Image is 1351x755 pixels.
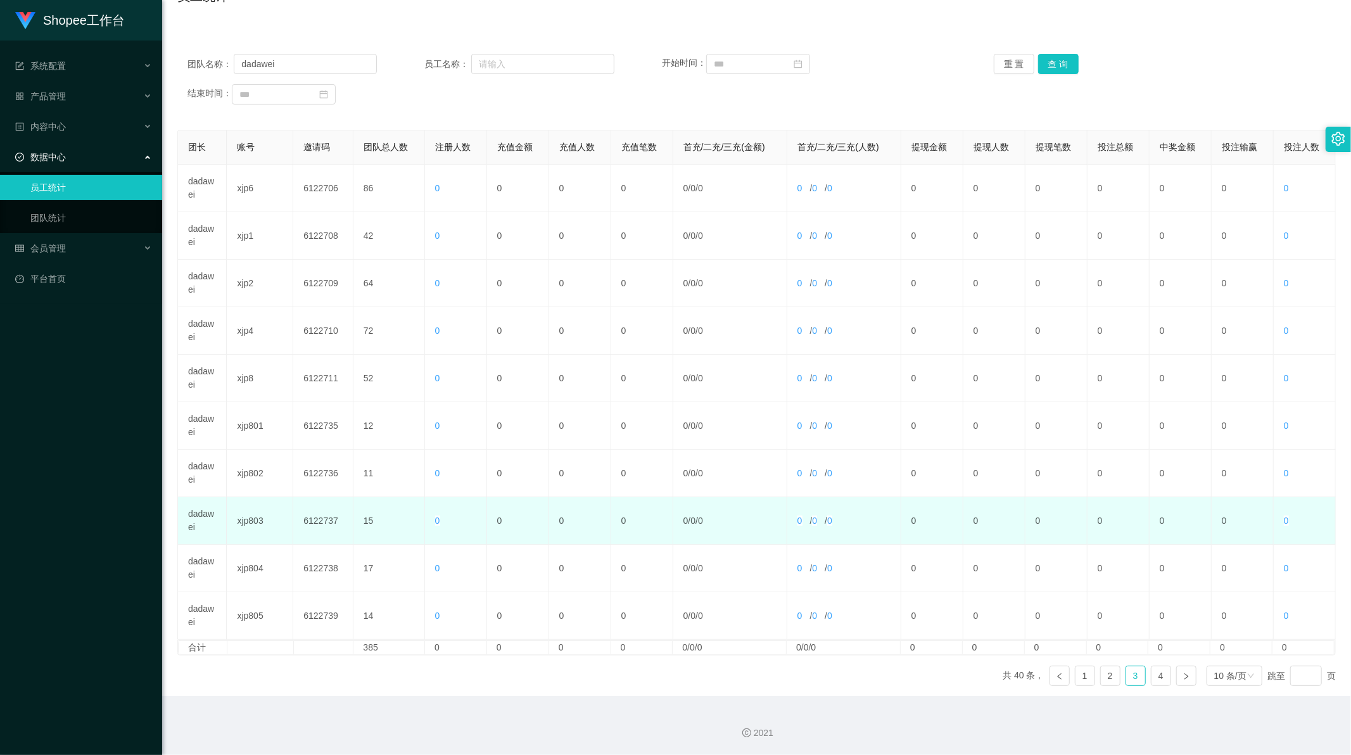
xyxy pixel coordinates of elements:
[178,450,227,497] td: dadawei
[353,592,425,640] td: 14
[787,641,901,654] td: 0/0/0
[293,402,353,450] td: 6122735
[827,326,832,336] span: 0
[1212,592,1274,640] td: 0
[690,611,695,621] span: 0
[227,402,293,450] td: xjp801
[293,545,353,592] td: 6122738
[353,307,425,355] td: 72
[353,641,425,654] td: 385
[1101,666,1120,685] a: 2
[683,278,688,288] span: 0
[827,468,832,478] span: 0
[963,641,1025,654] td: 0
[611,450,673,497] td: 0
[435,142,471,152] span: 注册人数
[673,592,787,640] td: / /
[673,212,787,260] td: / /
[963,260,1025,307] td: 0
[827,183,832,193] span: 0
[794,60,802,68] i: 图标: calendar
[901,545,963,592] td: 0
[1100,666,1120,686] li: 2
[30,205,152,231] a: 团队统计
[15,244,24,253] i: 图标: table
[178,545,227,592] td: dadawei
[1284,373,1289,383] span: 0
[698,421,703,431] span: 0
[353,497,425,545] td: 15
[15,92,24,101] i: 图标: appstore-o
[698,516,703,526] span: 0
[901,307,963,355] td: 0
[353,260,425,307] td: 64
[797,611,802,621] span: 0
[1151,666,1171,686] li: 4
[812,278,817,288] span: 0
[1212,212,1274,260] td: 0
[1150,402,1212,450] td: 0
[827,611,832,621] span: 0
[812,468,817,478] span: 0
[797,373,802,383] span: 0
[797,326,802,336] span: 0
[673,402,787,450] td: / /
[827,516,832,526] span: 0
[827,278,832,288] span: 0
[227,450,293,497] td: xjp802
[303,142,330,152] span: 邀请码
[797,231,802,241] span: 0
[812,326,817,336] span: 0
[963,307,1025,355] td: 0
[1126,666,1145,685] a: 3
[1025,497,1088,545] td: 0
[994,54,1034,74] button: 重 置
[1212,165,1274,212] td: 0
[1284,468,1289,478] span: 0
[698,468,703,478] span: 0
[963,212,1025,260] td: 0
[1284,142,1319,152] span: 投注人数
[1212,307,1274,355] td: 0
[698,373,703,383] span: 0
[353,212,425,260] td: 42
[293,165,353,212] td: 6122706
[1088,355,1150,402] td: 0
[673,545,787,592] td: / /
[673,355,787,402] td: / /
[435,563,440,573] span: 0
[698,231,703,241] span: 0
[178,355,227,402] td: dadawei
[787,212,901,260] td: / /
[293,497,353,545] td: 6122737
[1150,212,1212,260] td: 0
[293,355,353,402] td: 6122711
[1284,326,1289,336] span: 0
[787,402,901,450] td: / /
[1284,611,1289,621] span: 0
[901,592,963,640] td: 0
[435,326,440,336] span: 0
[1150,497,1212,545] td: 0
[1088,450,1150,497] td: 0
[797,563,802,573] span: 0
[787,260,901,307] td: / /
[683,421,688,431] span: 0
[611,212,673,260] td: 0
[812,373,817,383] span: 0
[698,563,703,573] span: 0
[698,183,703,193] span: 0
[549,165,611,212] td: 0
[797,468,802,478] span: 0
[1183,673,1190,680] i: 图标: right
[787,592,901,640] td: / /
[549,545,611,592] td: 0
[1148,641,1210,654] td: 0
[673,497,787,545] td: / /
[1212,260,1274,307] td: 0
[797,278,802,288] span: 0
[1025,592,1088,640] td: 0
[1075,666,1094,685] a: 1
[911,142,947,152] span: 提现金额
[1025,260,1088,307] td: 0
